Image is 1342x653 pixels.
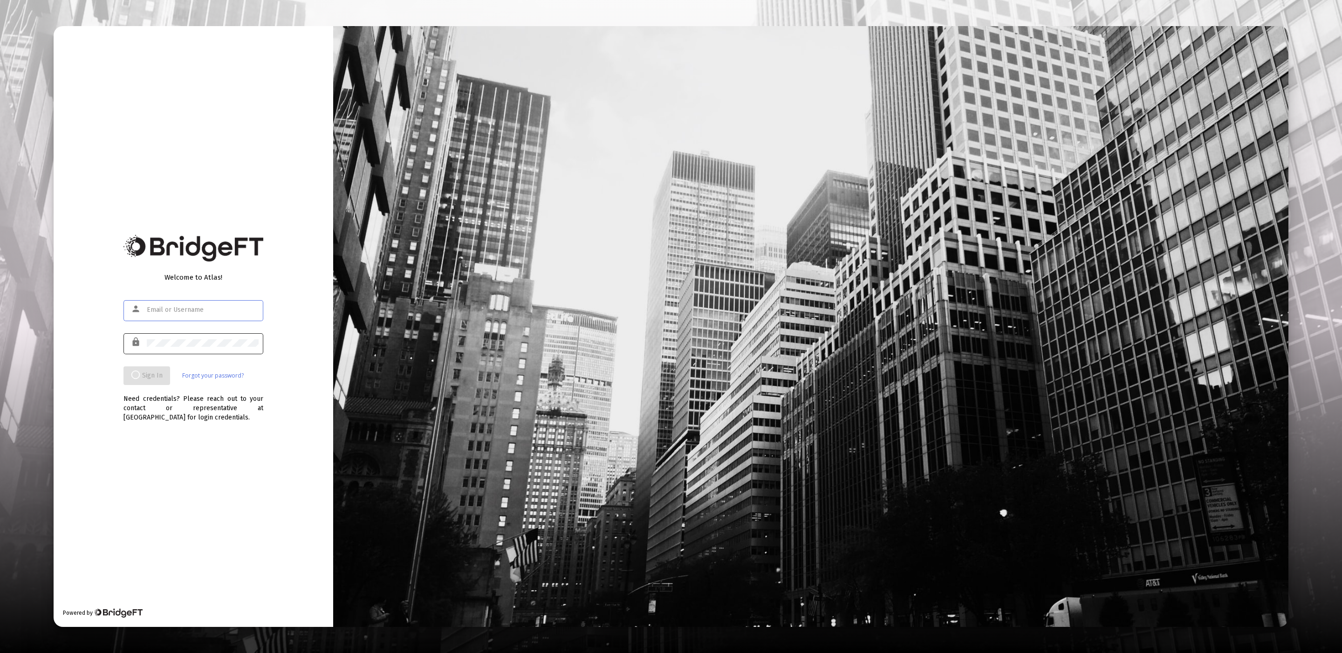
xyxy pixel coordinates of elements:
div: Need credentials? Please reach out to your contact or representative at [GEOGRAPHIC_DATA] for log... [123,385,263,422]
img: Bridge Financial Technology Logo [94,608,143,618]
img: Bridge Financial Technology Logo [123,235,263,261]
mat-icon: lock [131,337,142,348]
a: Forgot your password? [182,371,244,380]
mat-icon: person [131,303,142,315]
div: Welcome to Atlas! [123,273,263,282]
span: Sign In [131,371,163,379]
input: Email or Username [147,306,259,314]
button: Sign In [123,366,170,385]
div: Powered by [63,608,143,618]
